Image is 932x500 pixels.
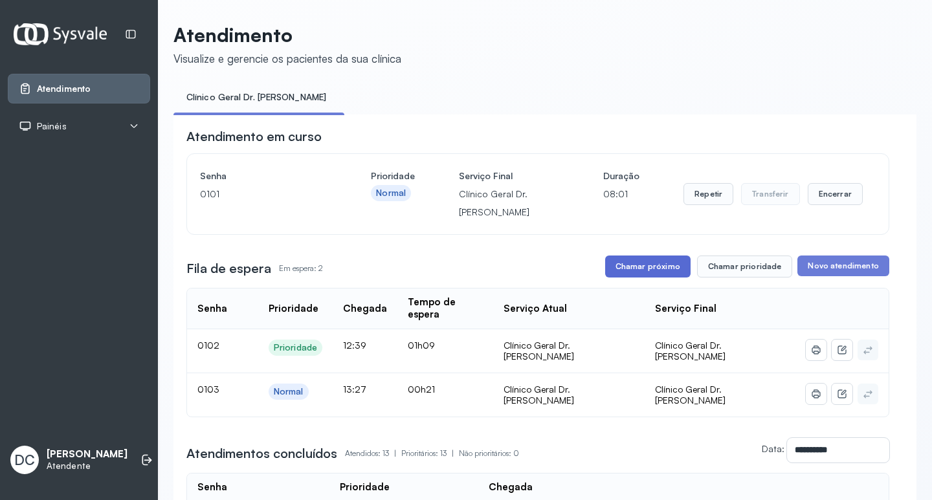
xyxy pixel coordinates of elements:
[37,83,91,94] span: Atendimento
[186,259,271,277] h3: Fila de espera
[394,448,396,458] span: |
[408,296,483,321] div: Tempo de espera
[343,340,366,351] span: 12:39
[504,384,634,406] div: Clínico Geral Dr. [PERSON_NAME]
[808,183,863,205] button: Encerrar
[401,444,459,462] p: Prioritários: 13
[197,303,227,315] div: Senha
[200,185,327,203] p: 0101
[452,448,454,458] span: |
[279,259,323,277] p: Em espera: 2
[173,87,339,108] a: Clínico Geral Dr. [PERSON_NAME]
[173,23,401,47] p: Atendimento
[186,444,337,462] h3: Atendimentos concluídos
[376,188,406,199] div: Normal
[459,167,559,185] h4: Serviço Final
[200,167,327,185] h4: Senha
[504,303,567,315] div: Serviço Atual
[340,481,390,494] div: Prioridade
[345,444,401,462] p: Atendidos: 13
[197,481,227,494] div: Senha
[197,384,219,395] span: 0103
[47,448,128,461] p: [PERSON_NAME]
[459,444,519,462] p: Não prioritários: 0
[343,303,387,315] div: Chegada
[274,386,304,397] div: Normal
[269,303,318,315] div: Prioridade
[408,384,435,395] span: 00h21
[683,183,733,205] button: Repetir
[697,255,793,277] button: Chamar prioridade
[603,185,639,203] p: 08:01
[19,82,139,95] a: Atendimento
[762,443,784,454] label: Data:
[489,481,533,494] div: Chegada
[655,340,726,362] span: Clínico Geral Dr. [PERSON_NAME]
[655,384,726,406] span: Clínico Geral Dr. [PERSON_NAME]
[459,185,559,221] p: Clínico Geral Dr. [PERSON_NAME]
[47,461,128,472] p: Atendente
[504,340,634,362] div: Clínico Geral Dr. [PERSON_NAME]
[797,255,889,276] button: Novo atendimento
[173,52,401,65] div: Visualize e gerencie os pacientes da sua clínica
[741,183,800,205] button: Transferir
[186,127,322,146] h3: Atendimento em curso
[274,342,317,353] div: Prioridade
[408,340,435,351] span: 01h09
[655,303,716,315] div: Serviço Final
[603,167,639,185] h4: Duração
[197,340,219,351] span: 0102
[37,121,67,132] span: Painéis
[14,23,107,45] img: Logotipo do estabelecimento
[371,167,415,185] h4: Prioridade
[605,255,691,277] button: Chamar próximo
[343,384,366,395] span: 13:27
